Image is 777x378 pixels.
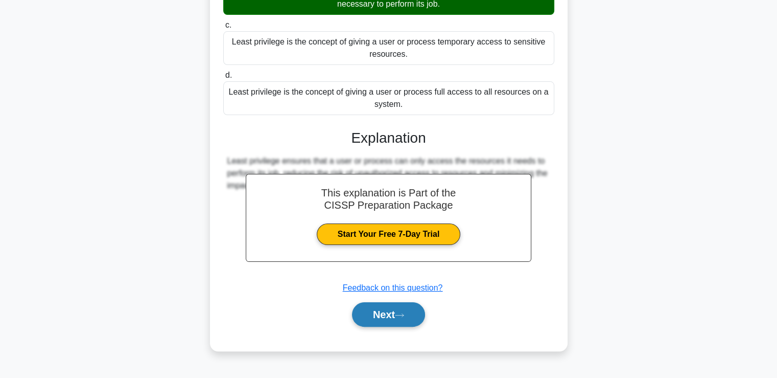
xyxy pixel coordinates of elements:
div: Least privilege ensures that a user or process can only access the resources it needs to perform ... [227,155,550,192]
button: Next [352,302,425,327]
div: Least privilege is the concept of giving a user or process full access to all resources on a system. [223,81,554,115]
a: Start Your Free 7-Day Trial [317,224,460,245]
span: d. [225,71,232,79]
a: Feedback on this question? [343,283,443,292]
h3: Explanation [229,129,548,147]
div: Least privilege is the concept of giving a user or process temporary access to sensitive resources. [223,31,554,65]
span: c. [225,20,231,29]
